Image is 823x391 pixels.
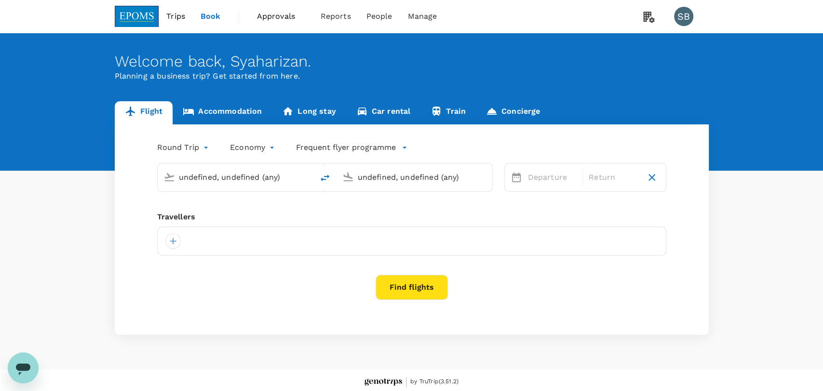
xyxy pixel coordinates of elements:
[296,142,396,153] p: Frequent flyer programme
[8,352,39,383] iframe: Button to launch messaging window
[366,11,392,22] span: People
[528,172,577,183] p: Departure
[257,11,305,22] span: Approvals
[115,101,173,124] a: Flight
[358,170,472,185] input: Going to
[115,6,159,27] img: EPOMS SDN BHD
[157,140,211,155] div: Round Trip
[272,101,346,124] a: Long stay
[179,170,293,185] input: Depart from
[296,142,407,153] button: Frequent flyer programme
[115,70,709,82] p: Planning a business trip? Get started from here.
[420,101,476,124] a: Train
[376,275,448,300] button: Find flights
[115,53,709,70] div: Welcome back , Syaharizan .
[486,176,487,178] button: Open
[410,377,459,387] span: by TruTrip ( 3.51.2 )
[407,11,437,22] span: Manage
[173,101,272,124] a: Accommodation
[201,11,221,22] span: Book
[346,101,421,124] a: Car rental
[589,172,638,183] p: Return
[674,7,693,26] div: SB
[313,166,337,189] button: delete
[476,101,550,124] a: Concierge
[157,211,666,223] div: Travellers
[230,140,277,155] div: Economy
[166,11,185,22] span: Trips
[307,176,309,178] button: Open
[364,378,402,386] img: Genotrips - EPOMS
[321,11,351,22] span: Reports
